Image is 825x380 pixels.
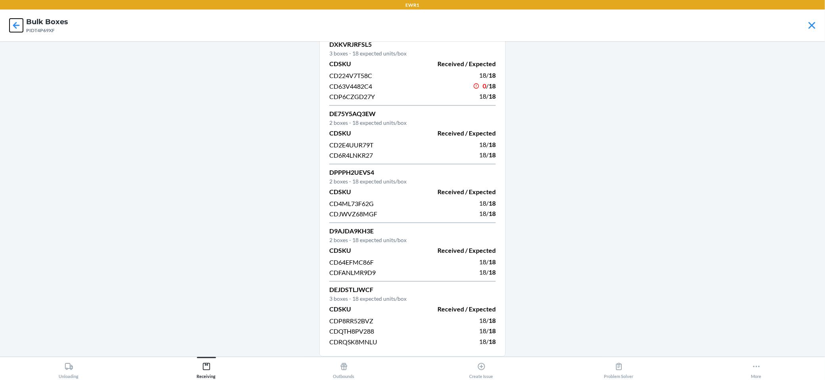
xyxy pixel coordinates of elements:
[486,338,489,345] span: /
[489,338,496,345] span: 18
[329,82,372,90] span: CD63V4482C4
[329,285,496,294] p: DEJDSTLJWCF
[329,93,375,100] span: CDP6CZGD27Y
[275,357,412,379] button: Outbounds
[329,338,377,346] span: CDRQSK8MNLU
[489,258,496,265] span: 18
[329,109,496,118] p: DE75Y5AQ3EW
[486,71,489,79] span: /
[486,151,489,158] span: /
[329,294,496,303] p: 3 boxes - 18 expected units/box
[486,82,489,90] span: /
[486,210,489,217] span: /
[329,200,374,207] span: CD4ML73F62G
[470,359,493,379] div: Create Issue
[479,327,486,334] span: 18
[329,40,496,49] p: DXKVRJRFSL5
[687,357,825,379] button: More
[329,118,496,127] p: 2 boxes - 18 expected units/box
[550,357,687,379] button: Problem Solver
[489,71,496,79] span: 18
[329,49,496,57] p: 3 boxes - 18 expected units/box
[329,72,372,79] span: CD224V7T58C
[329,151,373,159] span: CD6R4LNKR27
[486,92,489,100] span: /
[486,258,489,265] span: /
[417,59,496,69] p: Received / Expected
[329,226,496,236] p: D9AJDA9KH3E
[486,199,489,207] span: /
[417,246,496,255] p: Received / Expected
[489,327,496,334] span: 18
[479,317,486,324] span: 18
[751,359,762,379] div: More
[489,317,496,324] span: 18
[479,258,486,265] span: 18
[479,151,486,158] span: 18
[329,210,377,218] span: CDJWVZ68MGF
[26,17,68,27] h4: Bulk Boxes
[479,199,486,207] span: 18
[486,141,489,148] span: /
[486,268,489,276] span: /
[329,141,373,149] span: CD2E4UUR79T
[489,82,496,90] span: 18
[137,357,275,379] button: Receiving
[59,359,79,379] div: Unloading
[489,92,496,100] span: 18
[417,187,496,197] p: Received / Expected
[417,304,496,314] p: Received / Expected
[329,317,373,325] span: CDP8RR52BVZ
[486,317,489,324] span: /
[479,141,486,148] span: 18
[489,141,496,148] span: 18
[329,187,408,197] p: CDSKU
[479,71,486,79] span: 18
[333,359,355,379] div: Outbounds
[489,199,496,207] span: 18
[412,357,550,379] button: Create Issue
[406,2,420,9] p: EWR1
[479,338,486,345] span: 18
[479,210,486,217] span: 18
[329,59,408,69] p: CDSKU
[329,246,408,255] p: CDSKU
[26,27,68,34] div: PIDT4P69XF
[329,177,496,185] p: 2 boxes - 18 expected units/box
[479,268,486,276] span: 18
[197,359,216,379] div: Receiving
[329,236,496,244] p: 2 boxes - 18 expected units/box
[329,258,374,266] span: CD64EFMC86F
[479,92,486,100] span: 18
[329,304,408,314] p: CDSKU
[417,128,496,138] p: Received / Expected
[329,327,374,335] span: CDQTH8PV288
[604,359,634,379] div: Problem Solver
[489,210,496,217] span: 18
[483,82,486,90] span: 0
[329,269,376,276] span: CDFANLMR9D9
[329,168,496,177] p: DPPPH2UEVS4
[329,128,408,138] p: CDSKU
[489,151,496,158] span: 18
[486,327,489,334] span: /
[489,268,496,276] span: 18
